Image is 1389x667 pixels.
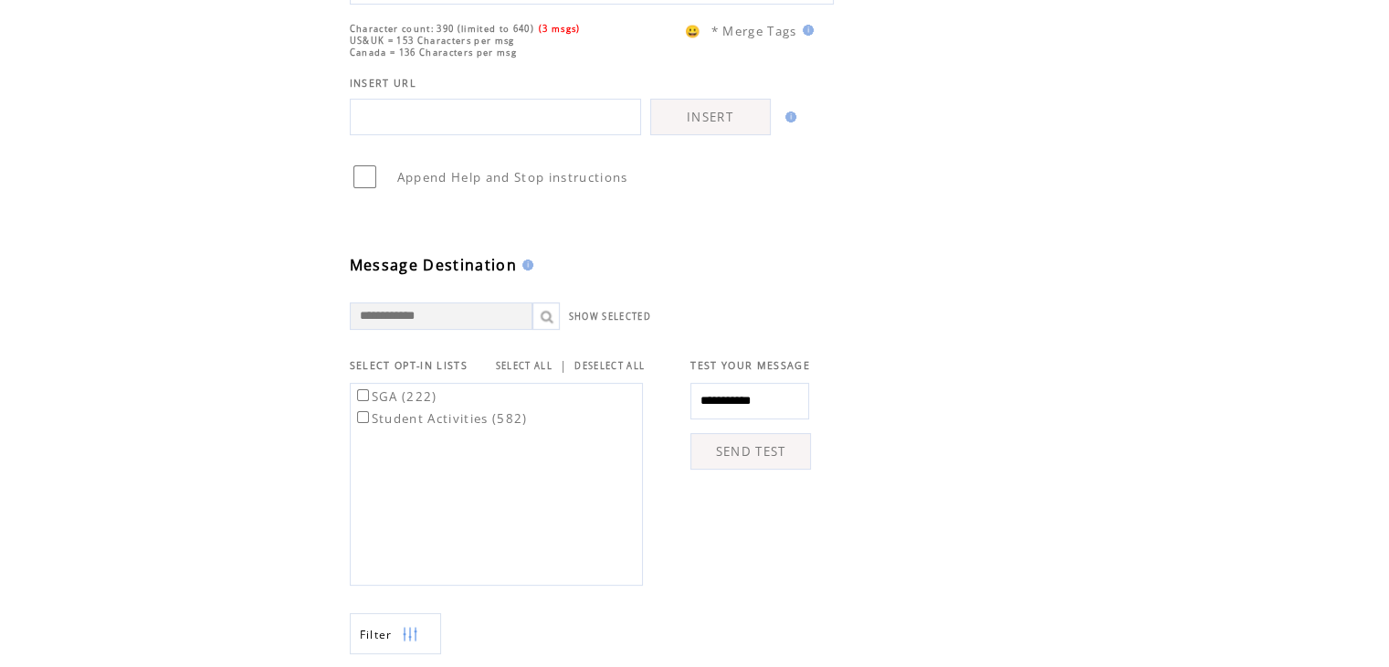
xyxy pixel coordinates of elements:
span: Message Destination [350,255,517,275]
img: help.gif [797,25,814,36]
input: SGA (222) [357,389,369,401]
img: help.gif [780,111,796,122]
label: SGA (222) [353,388,437,405]
span: Show filters [360,627,393,642]
img: help.gif [517,259,533,270]
span: INSERT URL [350,77,416,90]
span: Append Help and Stop instructions [397,169,628,185]
a: SHOW SELECTED [569,311,651,323]
span: Canada = 136 Characters per msg [350,47,517,58]
span: SELECT OPT-IN LISTS [350,359,468,372]
img: filters.png [402,614,418,655]
input: Student Activities (582) [357,411,369,423]
span: Character count: 390 (limited to 640) [350,23,534,35]
span: TEST YOUR MESSAGE [690,359,810,372]
span: 😀 [685,23,701,39]
a: Filter [350,613,441,654]
a: SELECT ALL [496,360,552,372]
a: INSERT [650,99,771,135]
a: DESELECT ALL [574,360,645,372]
span: US&UK = 153 Characters per msg [350,35,515,47]
a: SEND TEST [690,433,811,470]
span: (3 msgs) [539,23,581,35]
span: * Merge Tags [711,23,797,39]
span: | [560,357,567,374]
label: Student Activities (582) [353,410,528,427]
